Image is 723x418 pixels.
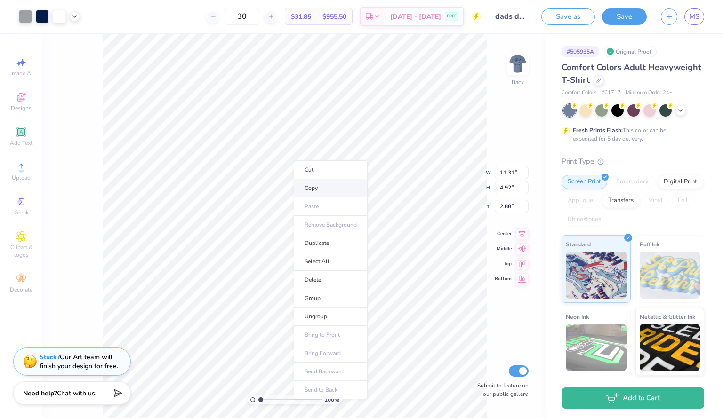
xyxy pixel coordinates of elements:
[495,245,512,252] span: Middle
[447,13,457,20] span: FREE
[566,239,591,249] span: Standard
[23,389,57,398] strong: Need help?
[672,194,694,208] div: Foil
[294,234,368,252] li: Duplicate
[40,353,60,362] strong: Stuck?
[562,175,607,189] div: Screen Print
[640,239,659,249] span: Puff Ink
[508,55,527,73] img: Back
[11,104,32,112] span: Designs
[640,252,700,299] img: Puff Ink
[602,8,647,25] button: Save
[640,324,700,371] img: Metallic & Glitter Ink
[604,46,657,57] div: Original Proof
[294,160,368,179] li: Cut
[562,89,596,97] span: Comfort Colors
[566,252,627,299] img: Standard
[512,78,524,87] div: Back
[562,387,704,409] button: Add to Cart
[12,174,31,181] span: Upload
[573,126,689,143] div: This color can be expedited for 5 day delivery.
[640,312,695,322] span: Metallic & Glitter Ink
[495,230,512,237] span: Center
[324,395,339,404] span: 100 %
[495,276,512,282] span: Bottom
[562,46,599,57] div: # 505935A
[562,62,701,86] span: Comfort Colors Adult Heavyweight T-Shirt
[472,381,529,398] label: Submit to feature on our public gallery.
[10,286,32,293] span: Decorate
[602,194,640,208] div: Transfers
[541,8,595,25] button: Save as
[10,139,32,147] span: Add Text
[626,89,673,97] span: Minimum Order: 24 +
[562,213,607,227] div: Rhinestones
[566,324,627,371] img: Neon Ink
[294,252,368,271] li: Select All
[10,70,32,77] span: Image AI
[40,353,118,371] div: Our Art team will finish your design for free.
[57,389,96,398] span: Chat with us.
[684,8,704,25] a: MS
[573,126,623,134] strong: Fresh Prints Flash:
[5,244,38,259] span: Clipart & logos
[488,7,534,26] input: Untitled Design
[294,308,368,326] li: Ungroup
[291,12,311,22] span: $31.85
[610,175,655,189] div: Embroidery
[643,194,669,208] div: Vinyl
[495,260,512,267] span: Top
[658,175,703,189] div: Digital Print
[601,89,621,97] span: # C1717
[562,194,599,208] div: Applique
[294,271,368,289] li: Delete
[390,12,441,22] span: [DATE] - [DATE]
[689,11,699,22] span: MS
[224,8,260,25] input: – –
[294,179,368,197] li: Copy
[322,12,346,22] span: $955.50
[294,289,368,308] li: Group
[566,312,589,322] span: Neon Ink
[562,156,704,167] div: Print Type
[14,209,29,216] span: Greek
